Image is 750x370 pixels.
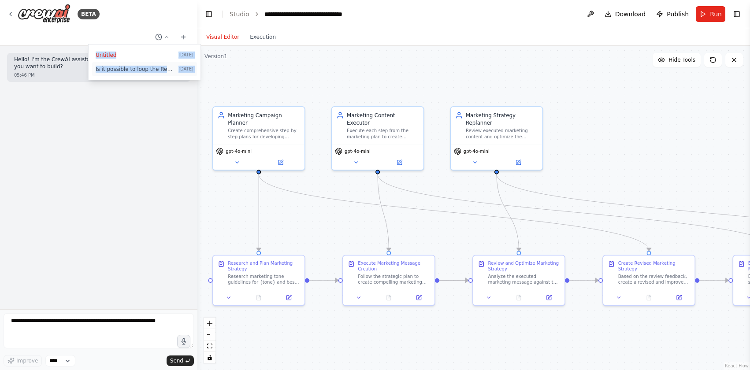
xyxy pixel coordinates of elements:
span: gpt-4o-mini [345,148,371,154]
button: No output available [373,293,405,302]
button: Hide Tools [653,53,701,67]
button: Open in side panel [406,293,431,302]
button: No output available [633,293,665,302]
span: Untitled [96,52,175,59]
span: [DATE] [178,66,193,73]
span: Download [615,10,646,18]
button: No output available [243,293,275,302]
div: Review and Optimize Marketing StrategyAnalyze the executed marketing message against the original... [472,255,565,306]
div: Marketing Strategy Replanner [466,111,538,126]
div: Marketing Content Executor [347,111,419,126]
a: Studio [230,11,249,18]
g: Edge from c61eb979-da99-4c20-aeb3-8c58f77277ba to de3e2305-5007-4b79-a481-4d2a438d7528 [569,277,598,284]
nav: breadcrumb [230,10,364,18]
span: Hide Tools [668,56,695,63]
div: Marketing Strategy ReplannerReview executed marketing content and optimize the strategy by replan... [450,106,543,170]
button: Open in side panel [260,158,301,167]
div: Review and Optimize Marketing Strategy [488,260,561,272]
button: zoom in [204,318,215,329]
div: Marketing Campaign PlannerCreate comprehensive step-by-step plans for developing marketing messag... [212,106,305,170]
button: toggle interactivity [204,352,215,363]
span: [DATE] [178,52,193,59]
button: Open in side panel [276,293,301,302]
button: No output available [503,293,535,302]
div: Marketing Content ExecutorExecute each step from the marketing plan to create compelling marketin... [331,106,424,170]
button: Open in side panel [536,293,562,302]
div: Execute each step from the marketing plan to create compelling marketing messages that match the ... [347,128,419,140]
div: Create comprehensive step-by-step plans for developing marketing messages based on {tone}, {princ... [228,128,300,140]
g: Edge from 143eb001-6ee3-4427-b276-a404344979db to c61eb979-da99-4c20-aeb3-8c58f77277ba [493,174,522,251]
div: Execute Marketing Message Creation [358,260,430,272]
button: Publish [653,6,692,22]
div: Research and Plan Marketing StrategyResearch marketing tone guidelines for {tone} and best practi... [212,255,305,306]
span: gpt-4o-mini [226,148,252,154]
g: Edge from 978da0a9-12e8-4090-8bfb-cfe22893ab9b to db5775ac-801b-4953-a0a0-7b8e4de859de [255,174,263,251]
button: Open in side panel [379,158,420,167]
button: fit view [204,340,215,352]
button: Is it possible to loop the Replanner agent task back to the planner[DATE] [92,62,197,76]
span: Publish [667,10,689,18]
button: Hide left sidebar [203,8,215,20]
a: React Flow attribution [725,363,749,368]
button: Run [696,6,725,22]
button: Visual Editor [201,32,245,42]
span: gpt-4o-mini [464,148,490,154]
div: Marketing Campaign Planner [228,111,300,126]
div: Based on the review feedback, create a revised and improved marketing strategy plan. Address any ... [618,274,691,285]
span: Run [710,10,722,18]
g: Edge from dd034088-835a-4c7e-bd0a-6bb146813de7 to 34fd9b6c-5b7d-41db-8a00-44527e7cbf30 [374,174,393,251]
button: Open in side panel [498,158,539,167]
button: Untitled[DATE] [92,48,197,62]
div: React Flow controls [204,318,215,363]
div: Research marketing tone guidelines for {tone} and best practices for {principles}. Create a compr... [228,274,300,285]
div: Create Revised Marketing StrategyBased on the review feedback, create a revised and improved mark... [602,255,695,306]
button: Download [601,6,650,22]
div: Version 1 [204,53,227,60]
div: Create Revised Marketing Strategy [618,260,691,272]
div: Analyze the executed marketing message against the original plan and objectives. Identify areas f... [488,274,561,285]
div: Execute Marketing Message CreationFollow the strategic plan to create compelling marketing messag... [342,255,435,306]
g: Edge from db5775ac-801b-4953-a0a0-7b8e4de859de to 34fd9b6c-5b7d-41db-8a00-44527e7cbf30 [309,277,338,284]
g: Edge from 34fd9b6c-5b7d-41db-8a00-44527e7cbf30 to c61eb979-da99-4c20-aeb3-8c58f77277ba [439,277,468,284]
button: zoom out [204,329,215,340]
g: Edge from de3e2305-5007-4b79-a481-4d2a438d7528 to 4ad06dfb-dc47-418b-b3ee-c841fb5342d3 [699,277,728,284]
button: Show right sidebar [731,8,743,20]
span: Is it possible to loop the Replanner agent task back to the planner [96,66,175,73]
g: Edge from 978da0a9-12e8-4090-8bfb-cfe22893ab9b to de3e2305-5007-4b79-a481-4d2a438d7528 [255,174,653,251]
div: Research and Plan Marketing Strategy [228,260,300,272]
button: Open in side panel [666,293,692,302]
div: Follow the strategic plan to create compelling marketing messages that embody the {tone}, incorpo... [358,274,430,285]
div: Review executed marketing content and optimize the strategy by replanning steps as needed. Ensure... [466,128,538,140]
button: Execution [245,32,281,42]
